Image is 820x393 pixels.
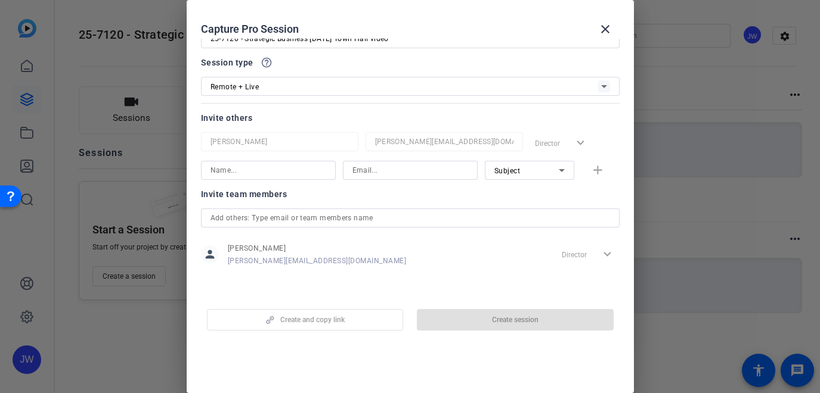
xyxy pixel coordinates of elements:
[211,163,326,177] input: Name...
[201,111,620,125] div: Invite others
[211,32,610,46] input: Enter Session Name
[228,256,407,266] span: [PERSON_NAME][EMAIL_ADDRESS][DOMAIN_NAME]
[598,22,612,36] mat-icon: close
[211,135,349,149] input: Name...
[261,57,273,68] mat-icon: help_outline
[352,163,468,177] input: Email...
[201,15,620,43] div: Capture Pro Session
[211,83,259,91] span: Remote + Live
[201,245,219,263] mat-icon: person
[201,187,620,201] div: Invite team members
[228,244,407,253] span: [PERSON_NAME]
[201,55,253,70] span: Session type
[494,167,521,175] span: Subject
[375,135,513,149] input: Email...
[211,211,610,225] input: Add others: Type email or team members name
